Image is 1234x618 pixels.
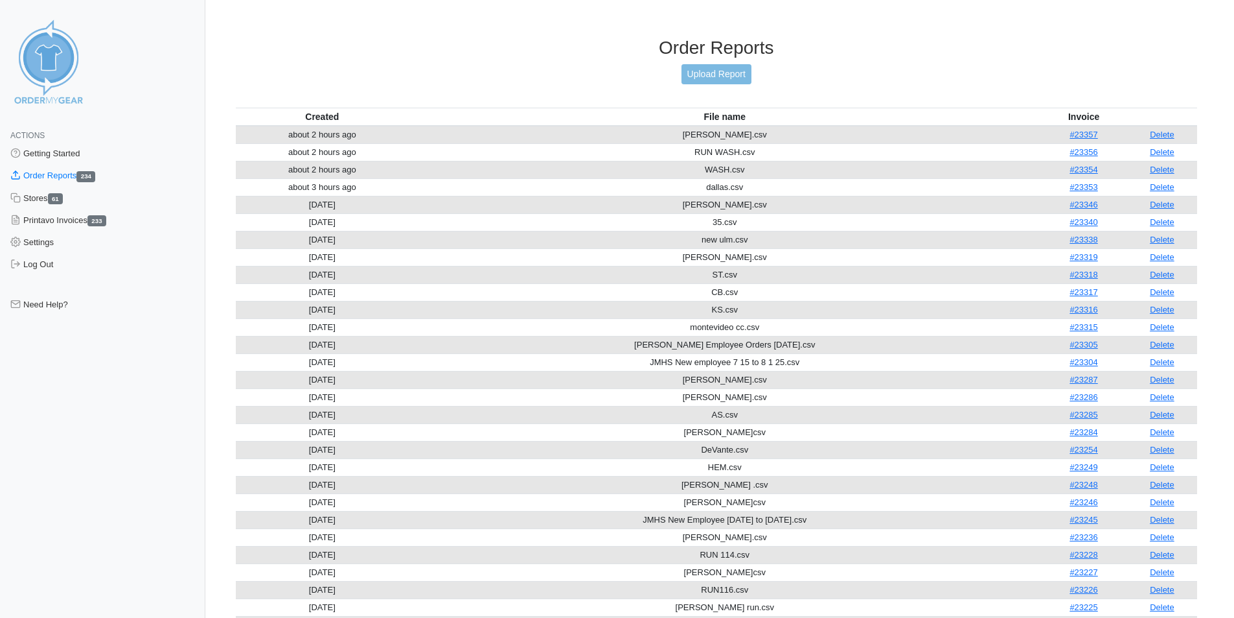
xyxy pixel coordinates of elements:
[1069,462,1097,472] a: #23249
[1069,270,1097,279] a: #23318
[1150,287,1174,297] a: Delete
[1069,147,1097,157] a: #23356
[409,143,1040,161] td: RUN WASH.csv
[1150,410,1174,420] a: Delete
[1150,147,1174,157] a: Delete
[236,266,409,283] td: [DATE]
[10,131,45,140] span: Actions
[1069,567,1097,577] a: #23227
[1069,515,1097,525] a: #23245
[1150,200,1174,209] a: Delete
[409,196,1040,213] td: [PERSON_NAME].csv
[1150,305,1174,315] a: Delete
[236,301,409,318] td: [DATE]
[236,493,409,511] td: [DATE]
[236,441,409,458] td: [DATE]
[87,215,106,226] span: 233
[1069,217,1097,227] a: #23340
[409,441,1040,458] td: DeVante.csv
[409,213,1040,231] td: 35.csv
[1150,602,1174,612] a: Delete
[409,266,1040,283] td: ST.csv
[409,336,1040,353] td: [PERSON_NAME] Employee Orders [DATE].csv
[409,529,1040,546] td: [PERSON_NAME].csv
[1150,550,1174,560] a: Delete
[236,353,409,371] td: [DATE]
[1069,532,1097,542] a: #23236
[236,406,409,423] td: [DATE]
[409,353,1040,371] td: JMHS New employee 7 15 to 8 1 25.csv
[1150,480,1174,490] a: Delete
[236,336,409,353] td: [DATE]
[236,564,409,581] td: [DATE]
[1069,305,1097,315] a: #23316
[409,388,1040,406] td: [PERSON_NAME].csv
[409,126,1040,144] td: [PERSON_NAME].csv
[1150,445,1174,455] a: Delete
[1150,270,1174,279] a: Delete
[409,546,1040,564] td: RUN 114.csv
[409,581,1040,599] td: RUN116.csv
[236,529,409,546] td: [DATE]
[409,493,1040,511] td: [PERSON_NAME]csv
[236,476,409,493] td: [DATE]
[1069,252,1097,262] a: #23319
[409,283,1040,301] td: CB.csv
[1150,392,1174,402] a: Delete
[1150,340,1174,350] a: Delete
[48,193,63,204] span: 61
[236,37,1198,59] h3: Order Reports
[1150,130,1174,139] a: Delete
[409,301,1040,318] td: KS.csv
[409,511,1040,529] td: JMHS New Employee [DATE] to [DATE].csv
[409,108,1040,126] th: File name
[76,171,95,182] span: 234
[236,178,409,196] td: about 3 hours ago
[409,178,1040,196] td: dallas.csv
[236,231,409,248] td: [DATE]
[1069,182,1097,192] a: #23353
[1069,392,1097,402] a: #23286
[409,371,1040,388] td: [PERSON_NAME].csv
[236,213,409,231] td: [DATE]
[236,143,409,161] td: about 2 hours ago
[1040,108,1126,126] th: Invoice
[236,423,409,441] td: [DATE]
[1069,287,1097,297] a: #23317
[1069,130,1097,139] a: #23357
[1069,357,1097,367] a: #23304
[409,231,1040,248] td: new ulm.csv
[1150,462,1174,472] a: Delete
[1069,445,1097,455] a: #23254
[1150,567,1174,577] a: Delete
[1150,252,1174,262] a: Delete
[236,458,409,476] td: [DATE]
[409,248,1040,266] td: [PERSON_NAME].csv
[409,318,1040,336] td: montevideo cc.csv
[409,564,1040,581] td: [PERSON_NAME]csv
[1150,182,1174,192] a: Delete
[1069,410,1097,420] a: #23285
[1150,375,1174,385] a: Delete
[236,581,409,599] td: [DATE]
[1150,497,1174,507] a: Delete
[409,458,1040,476] td: HEM.csv
[1069,340,1097,350] a: #23305
[409,423,1040,441] td: [PERSON_NAME]csv
[1069,585,1097,595] a: #23226
[236,126,409,144] td: about 2 hours ago
[1069,427,1097,437] a: #23284
[681,64,751,84] a: Upload Report
[236,108,409,126] th: Created
[1150,585,1174,595] a: Delete
[1069,165,1097,174] a: #23354
[236,196,409,213] td: [DATE]
[409,161,1040,178] td: WASH.csv
[1150,357,1174,367] a: Delete
[1069,602,1097,612] a: #23225
[1150,427,1174,437] a: Delete
[1069,480,1097,490] a: #23248
[1150,217,1174,227] a: Delete
[236,388,409,406] td: [DATE]
[236,248,409,266] td: [DATE]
